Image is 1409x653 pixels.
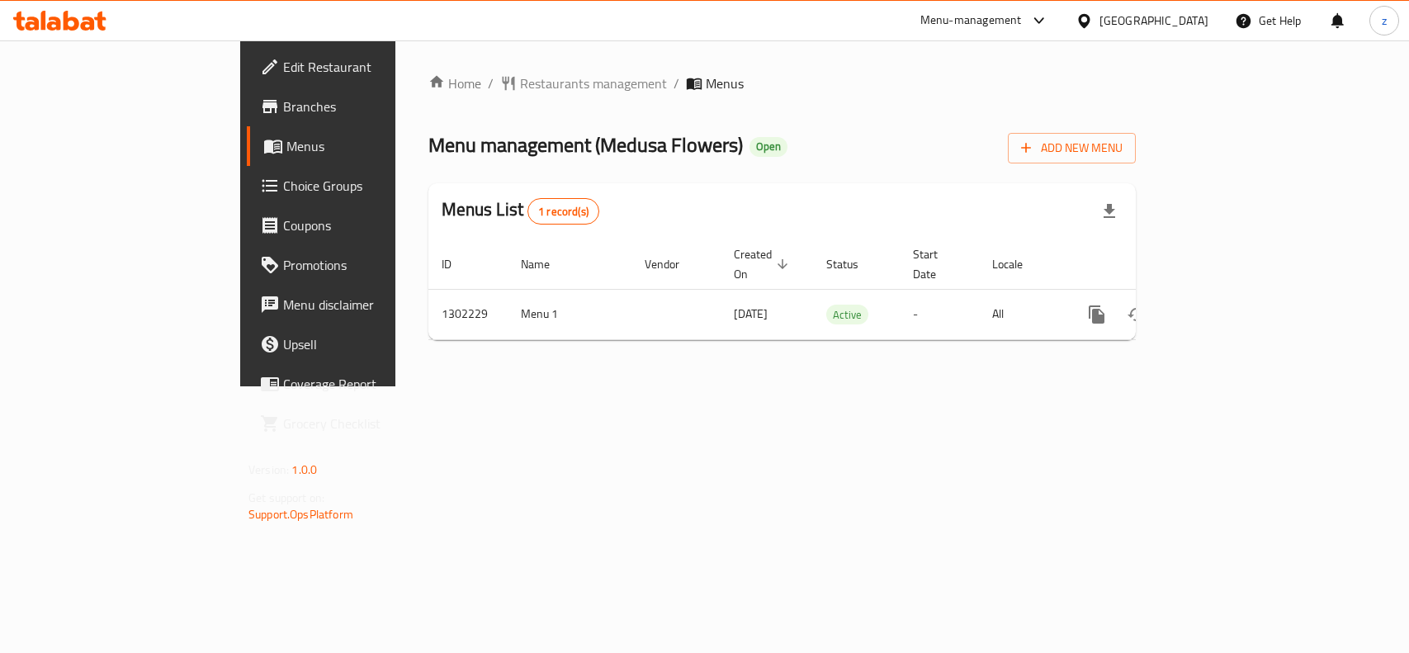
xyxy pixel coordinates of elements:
[291,459,317,480] span: 1.0.0
[247,364,475,404] a: Coverage Report
[826,254,880,274] span: Status
[520,73,667,93] span: Restaurants management
[247,166,475,206] a: Choice Groups
[428,73,1136,93] nav: breadcrumb
[283,414,462,433] span: Grocery Checklist
[1064,239,1249,290] th: Actions
[283,57,462,77] span: Edit Restaurant
[283,255,462,275] span: Promotions
[488,73,494,93] li: /
[900,289,979,339] td: -
[528,204,598,220] span: 1 record(s)
[1008,133,1136,163] button: Add New Menu
[1099,12,1208,30] div: [GEOGRAPHIC_DATA]
[913,244,959,284] span: Start Date
[283,97,462,116] span: Branches
[247,245,475,285] a: Promotions
[527,198,599,225] div: Total records count
[645,254,701,274] span: Vendor
[749,140,787,154] span: Open
[428,239,1249,340] table: enhanced table
[442,197,599,225] h2: Menus List
[1077,295,1117,334] button: more
[286,136,462,156] span: Menus
[706,73,744,93] span: Menus
[1090,192,1129,231] div: Export file
[248,459,289,480] span: Version:
[508,289,631,339] td: Menu 1
[674,73,679,93] li: /
[826,305,868,324] span: Active
[992,254,1044,274] span: Locale
[247,404,475,443] a: Grocery Checklist
[283,176,462,196] span: Choice Groups
[247,285,475,324] a: Menu disclaimer
[283,374,462,394] span: Coverage Report
[247,126,475,166] a: Menus
[247,87,475,126] a: Branches
[979,289,1064,339] td: All
[1382,12,1387,30] span: z
[920,11,1022,31] div: Menu-management
[428,126,743,163] span: Menu management ( Medusa Flowers )
[734,244,793,284] span: Created On
[1117,295,1156,334] button: Change Status
[248,487,324,509] span: Get support on:
[247,47,475,87] a: Edit Restaurant
[734,303,768,324] span: [DATE]
[1021,138,1123,159] span: Add New Menu
[442,254,473,274] span: ID
[283,215,462,235] span: Coupons
[749,137,787,157] div: Open
[521,254,571,274] span: Name
[500,73,667,93] a: Restaurants management
[283,295,462,315] span: Menu disclaimer
[247,324,475,364] a: Upsell
[283,334,462,354] span: Upsell
[248,504,353,525] a: Support.OpsPlatform
[247,206,475,245] a: Coupons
